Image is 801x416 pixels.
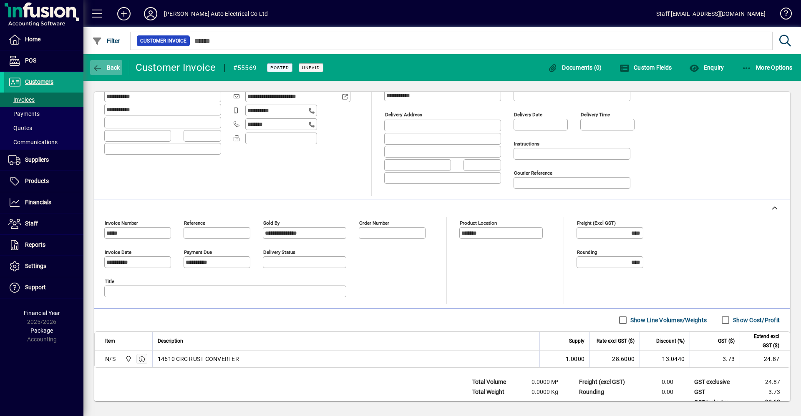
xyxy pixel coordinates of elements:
a: Financials [4,192,83,213]
a: Invoices [4,93,83,107]
mat-label: Instructions [514,141,539,147]
label: Show Line Volumes/Weights [629,316,707,324]
div: N/S [105,355,116,363]
div: [PERSON_NAME] Auto Electrical Co Ltd [164,7,268,20]
span: Description [158,336,183,346]
a: Staff [4,213,83,234]
button: Documents (0) [546,60,604,75]
span: Communications [8,139,58,145]
mat-label: Delivery date [514,112,542,118]
mat-label: Courier Reference [514,170,552,176]
mat-label: Invoice number [105,220,138,226]
td: 13.0440 [640,351,690,367]
a: Products [4,171,83,192]
a: Payments [4,107,83,121]
label: Show Cost/Profit [731,316,780,324]
div: Customer Invoice [136,61,216,74]
span: More Options [742,64,793,71]
td: Rounding [575,387,633,397]
td: 24.87 [740,377,790,387]
td: 3.73 [740,387,790,397]
a: Communications [4,135,83,149]
td: Total Volume [468,377,518,387]
span: Discount (%) [656,336,685,346]
span: Custom Fields [620,64,672,71]
mat-label: Sold by [263,220,280,226]
mat-label: Rounding [577,249,597,255]
span: Products [25,178,49,184]
button: More Options [740,60,795,75]
span: Enquiry [689,64,724,71]
span: Support [25,284,46,291]
td: 0.00 [633,387,683,397]
button: Enquiry [687,60,726,75]
mat-label: Invoice date [105,249,131,255]
a: Settings [4,256,83,277]
button: Filter [90,33,122,48]
button: Profile [137,6,164,21]
a: Knowledge Base [774,2,791,29]
span: Item [105,336,115,346]
td: GST [690,387,740,397]
app-page-header-button: Back [83,60,129,75]
a: POS [4,50,83,71]
mat-label: Order number [359,220,389,226]
span: 14610 CRC RUST CONVERTER [158,355,239,363]
span: Reports [25,241,45,248]
span: Package [30,327,53,334]
span: GST ($) [718,336,735,346]
td: Total Weight [468,387,518,397]
span: Settings [25,263,46,269]
td: 0.0000 M³ [518,377,568,387]
mat-label: Delivery status [263,249,295,255]
mat-label: Freight (excl GST) [577,220,616,226]
span: POS [25,57,36,64]
td: 24.87 [740,351,790,367]
mat-label: Product location [460,220,497,226]
a: Quotes [4,121,83,135]
mat-label: Delivery time [581,112,610,118]
span: Customers [25,78,53,85]
button: Back [90,60,122,75]
span: Back [92,64,120,71]
span: Home [25,36,40,43]
mat-label: Reference [184,220,205,226]
span: Filter [92,38,120,44]
a: Reports [4,235,83,256]
span: Payments [8,110,40,117]
a: Home [4,29,83,50]
button: Custom Fields [617,60,674,75]
span: Posted [270,65,289,70]
span: Central [123,354,133,363]
button: Add [111,6,137,21]
div: Staff [EMAIL_ADDRESS][DOMAIN_NAME] [656,7,766,20]
td: GST inclusive [690,397,740,408]
span: Financials [25,199,51,205]
mat-label: Payment due [184,249,212,255]
td: 0.0000 Kg [518,387,568,397]
mat-label: Title [105,278,114,284]
span: Financial Year [24,310,60,316]
div: #55569 [233,61,257,75]
td: Freight (excl GST) [575,377,633,387]
td: 3.73 [690,351,740,367]
span: 1.0000 [566,355,585,363]
a: Support [4,277,83,298]
span: Supply [569,336,584,346]
span: Quotes [8,125,32,131]
span: Rate excl GST ($) [597,336,635,346]
span: Staff [25,220,38,227]
span: Invoices [8,96,35,103]
td: 28.60 [740,397,790,408]
span: Customer Invoice [140,37,186,45]
div: 28.6000 [595,355,635,363]
td: GST exclusive [690,377,740,387]
span: Suppliers [25,156,49,163]
td: 0.00 [633,377,683,387]
span: Unpaid [302,65,320,70]
a: Suppliers [4,150,83,170]
span: Extend excl GST ($) [745,332,779,350]
span: Documents (0) [548,64,602,71]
